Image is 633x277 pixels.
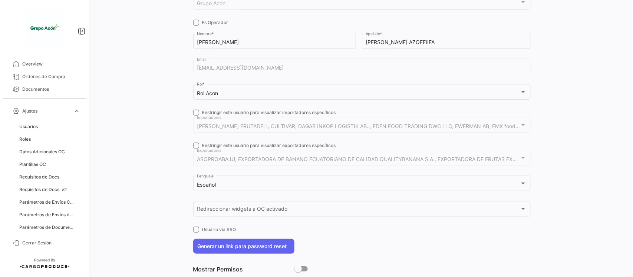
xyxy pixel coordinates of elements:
[19,161,46,168] span: Plantillas OC
[16,146,83,157] a: Datos Adicionales OC
[19,123,38,130] span: Usuarios
[26,9,63,46] img: 1f3d66c5-6a2d-4a07-a58d-3a8e9bbc88ff.jpeg
[19,148,65,155] span: Datos Adicionales OC
[19,224,76,231] span: Parámetros de Documentos
[193,239,294,254] button: Generar un link para password reset
[22,86,80,93] span: Documentos
[16,159,83,170] a: Plantillas OC
[197,90,218,96] mat-select-trigger: Rol Acon
[16,222,83,233] a: Parámetros de Documentos
[22,108,70,114] span: Ajustes
[22,73,80,80] span: Órdenes de Compra
[202,109,336,116] span: Restringir este usuario para visualizar importadores específicos
[19,199,76,206] span: Parámetros de Envíos Cargas Marítimas
[19,186,67,193] span: Requisitos de Docs. v2
[16,134,83,145] a: Roles
[16,171,83,183] a: Requisitos de Docs.
[197,207,520,214] span: Redireccionar widgets a OC activado
[16,121,83,132] a: Usuarios
[19,211,76,218] span: Parámetros de Envíos de Cargas Terrestres
[16,209,83,220] a: Parámetros de Envíos de Cargas Terrestres
[202,142,336,149] span: Restringir este usuario para visualizar exportadores específicos
[16,197,83,208] a: Parámetros de Envíos Cargas Marítimas
[202,19,228,26] span: Es Operador
[6,58,83,70] a: Overview
[193,266,294,273] p: Mostrar Permisos
[6,83,83,96] a: Documentos
[197,181,216,188] mat-select-trigger: Español
[73,108,80,114] span: expand_more
[22,240,80,246] span: Cerrar Sesión
[6,70,83,83] a: Órdenes de Compra
[202,226,236,233] span: Usuario via SSO
[16,184,83,195] a: Requisitos de Docs. v2
[19,174,60,180] span: Requisitos de Docs.
[19,136,31,143] span: Roles
[22,61,80,67] span: Overview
